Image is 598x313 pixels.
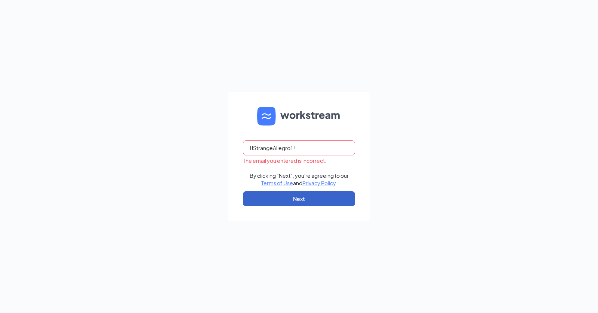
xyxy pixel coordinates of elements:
a: Privacy Policy [302,180,336,186]
a: Terms of Use [261,180,293,186]
div: By clicking "Next", you're agreeing to our and . [250,172,349,187]
input: Email [243,140,355,155]
div: The email you entered is incorrect. [243,157,355,164]
button: Next [243,191,355,206]
img: WS logo and Workstream text [257,107,341,125]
